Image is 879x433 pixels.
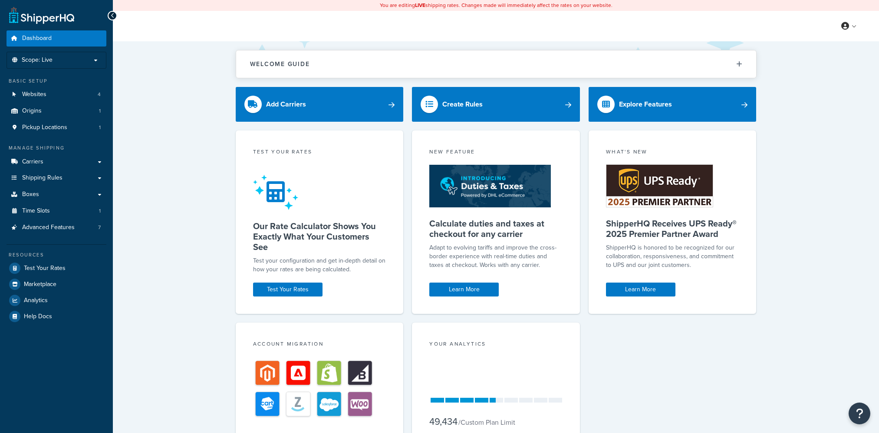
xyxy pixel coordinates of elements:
a: Help Docs [7,309,106,324]
a: Explore Features [589,87,757,122]
h2: Welcome Guide [250,61,310,67]
p: Adapt to evolving tariffs and improve the cross-border experience with real-time duties and taxes... [429,243,563,270]
b: LIVE [415,1,425,9]
div: Manage Shipping [7,144,106,152]
a: Time Slots1 [7,203,106,219]
a: Shipping Rules [7,170,106,186]
span: Time Slots [22,207,50,215]
div: New Feature [429,148,563,158]
li: Pickup Locations [7,120,106,136]
div: Create Rules [442,98,483,110]
span: Carriers [22,158,43,166]
a: Advanced Features7 [7,220,106,236]
a: Test Your Rates [7,260,106,276]
div: Add Carriers [266,98,306,110]
span: Scope: Live [22,57,53,64]
div: What's New [606,148,739,158]
div: Your Analytics [429,340,563,350]
span: 7 [98,224,101,231]
span: Test Your Rates [24,265,66,272]
div: Account Migration [253,340,386,350]
div: Resources [7,251,106,259]
span: Analytics [24,297,48,304]
div: Explore Features [619,98,672,110]
button: Open Resource Center [849,403,870,424]
h5: ShipperHQ Receives UPS Ready® 2025 Premier Partner Award [606,218,739,239]
span: Advanced Features [22,224,75,231]
a: Learn More [429,283,499,296]
div: Basic Setup [7,77,106,85]
a: Analytics [7,293,106,308]
a: Create Rules [412,87,580,122]
span: 1 [99,124,101,131]
p: ShipperHQ is honored to be recognized for our collaboration, responsiveness, and commitment to UP... [606,243,739,270]
a: Learn More [606,283,675,296]
li: Origins [7,103,106,119]
span: Shipping Rules [22,174,63,182]
span: Dashboard [22,35,52,42]
span: 49,434 [429,414,458,429]
a: Carriers [7,154,106,170]
div: Test your rates [253,148,386,158]
a: Dashboard [7,30,106,47]
a: Boxes [7,187,106,203]
li: Websites [7,87,106,103]
span: Origins [22,107,42,115]
li: Advanced Features [7,220,106,236]
li: Time Slots [7,203,106,219]
a: Add Carriers [236,87,404,122]
small: / Custom Plan Limit [458,417,515,427]
span: Pickup Locations [22,124,67,131]
h5: Our Rate Calculator Shows You Exactly What Your Customers See [253,221,386,252]
span: Websites [22,91,46,98]
span: Boxes [22,191,39,198]
a: Pickup Locations1 [7,120,106,136]
div: Test your configuration and get in-depth detail on how your rates are being calculated. [253,256,386,274]
a: Websites4 [7,87,106,103]
button: Welcome Guide [236,50,756,78]
span: Marketplace [24,281,56,288]
a: Origins1 [7,103,106,119]
span: 1 [99,107,101,115]
span: Help Docs [24,313,52,320]
a: Marketplace [7,276,106,292]
span: 1 [99,207,101,215]
h5: Calculate duties and taxes at checkout for any carrier [429,218,563,239]
span: 4 [98,91,101,98]
a: Test Your Rates [253,283,323,296]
